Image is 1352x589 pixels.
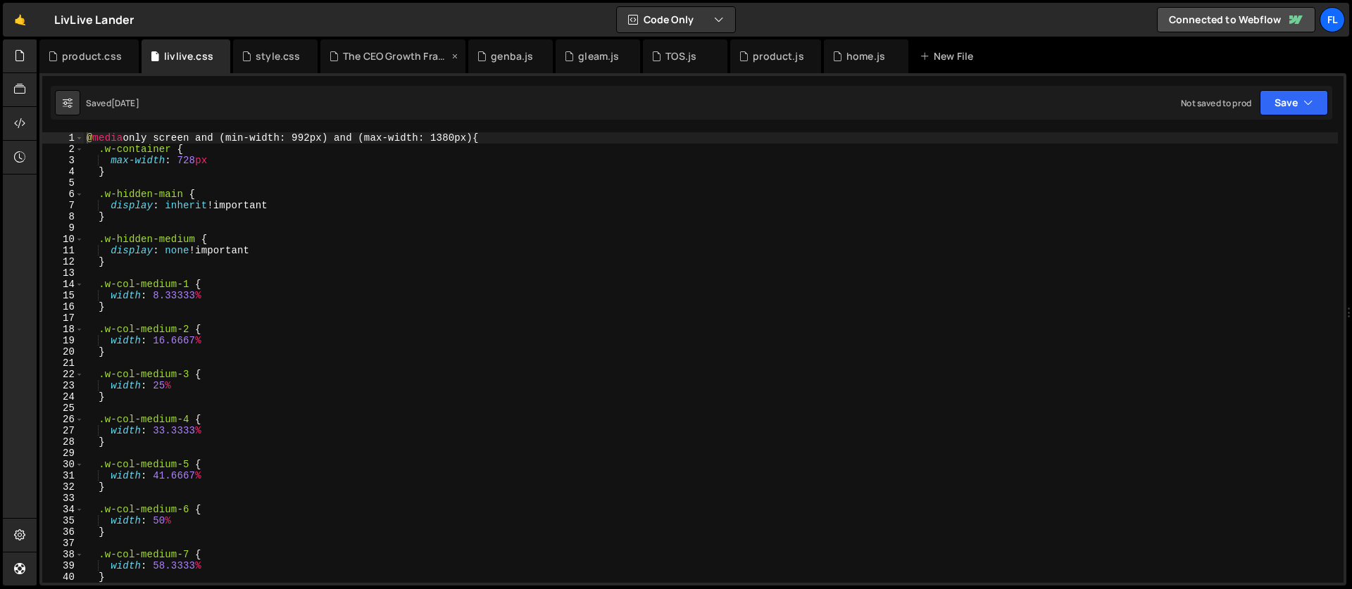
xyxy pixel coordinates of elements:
a: Fl [1320,7,1345,32]
div: LivLive Lander [54,11,134,28]
div: 26 [42,414,84,425]
div: Not saved to prod [1181,97,1251,109]
div: 14 [42,279,84,290]
div: 35 [42,515,84,526]
div: 38 [42,549,84,560]
div: 22 [42,369,84,380]
div: [DATE] [111,97,139,109]
div: 7 [42,200,84,211]
div: The CEO Growth Framework.js [343,49,449,63]
div: livlive.css [164,49,213,63]
div: home.js [846,49,885,63]
div: 31 [42,470,84,481]
div: 15 [42,290,84,301]
div: 23 [42,380,84,391]
div: 10 [42,234,84,245]
button: Save [1260,90,1328,115]
div: 27 [42,425,84,436]
div: 19 [42,335,84,346]
div: 21 [42,357,84,369]
div: Saved [86,97,139,109]
div: 2 [42,144,84,155]
div: style.css [256,49,300,63]
div: TOS.js [665,49,696,63]
div: 9 [42,222,84,234]
div: 12 [42,256,84,267]
div: New File [920,49,979,63]
div: product.js [753,49,804,63]
div: 20 [42,346,84,357]
div: 18 [42,324,84,335]
div: 33 [42,493,84,504]
div: 29 [42,448,84,459]
div: 30 [42,459,84,470]
div: 39 [42,560,84,571]
div: 13 [42,267,84,279]
div: 4 [42,166,84,177]
div: 24 [42,391,84,403]
a: 🤙 [3,3,37,37]
div: 16 [42,301,84,312]
button: Code Only [617,7,735,32]
div: 28 [42,436,84,448]
div: 3 [42,155,84,166]
div: 40 [42,571,84,583]
div: product.css [62,49,122,63]
div: gleam.js [578,49,619,63]
div: 17 [42,312,84,324]
div: 6 [42,189,84,200]
div: 11 [42,245,84,256]
div: 37 [42,538,84,549]
div: 5 [42,177,84,189]
a: Connected to Webflow [1157,7,1315,32]
div: genba.js [491,49,533,63]
div: 32 [42,481,84,493]
div: 1 [42,132,84,144]
div: 8 [42,211,84,222]
div: 25 [42,403,84,414]
div: 34 [42,504,84,515]
div: 36 [42,526,84,538]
